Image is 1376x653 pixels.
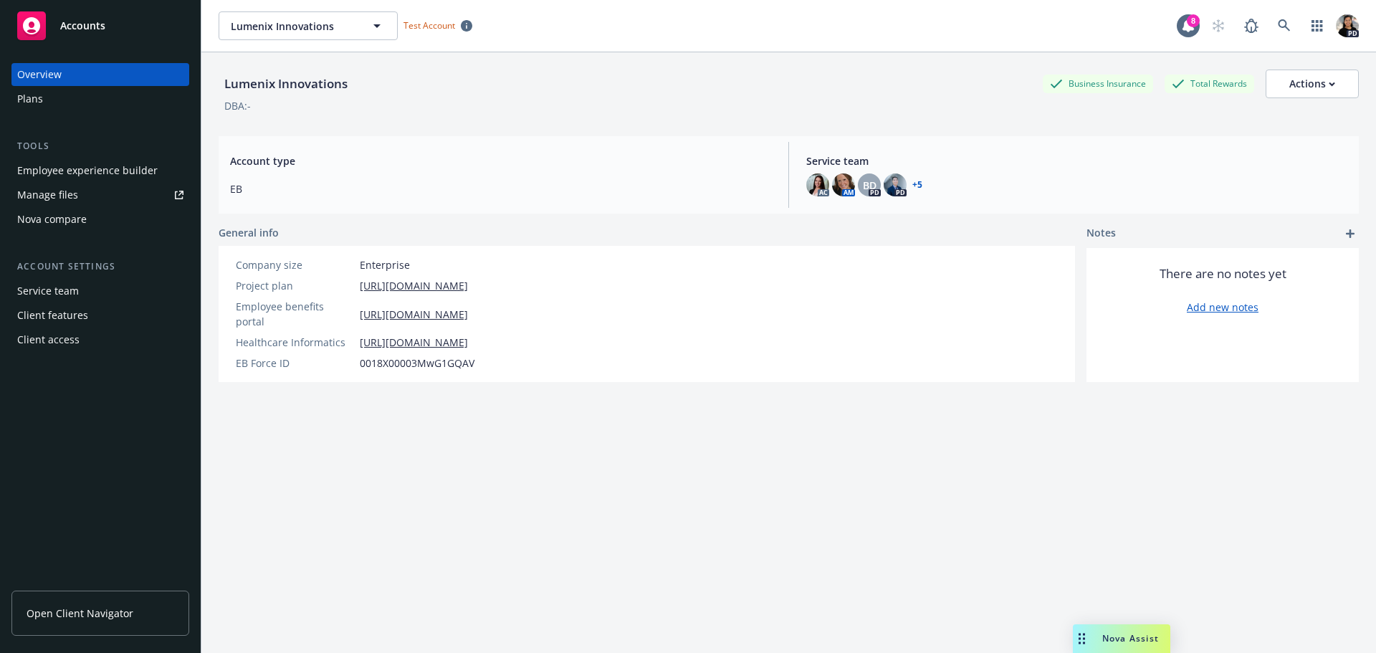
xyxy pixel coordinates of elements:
[1160,265,1286,282] span: There are no notes yet
[1204,11,1233,40] a: Start snowing
[60,20,105,32] span: Accounts
[1342,225,1359,242] a: add
[236,356,354,371] div: EB Force ID
[1187,14,1200,27] div: 8
[11,280,189,302] a: Service team
[11,304,189,327] a: Client features
[1289,70,1335,97] div: Actions
[806,153,1347,168] span: Service team
[1237,11,1266,40] a: Report a Bug
[17,208,87,231] div: Nova compare
[11,159,189,182] a: Employee experience builder
[1043,75,1153,92] div: Business Insurance
[236,257,354,272] div: Company size
[11,6,189,46] a: Accounts
[1270,11,1299,40] a: Search
[231,19,355,34] span: Lumenix Innovations
[403,19,455,32] span: Test Account
[230,153,771,168] span: Account type
[17,304,88,327] div: Client features
[863,178,876,193] span: BD
[832,173,855,196] img: photo
[806,173,829,196] img: photo
[1187,300,1258,315] a: Add new notes
[27,606,133,621] span: Open Client Navigator
[17,280,79,302] div: Service team
[1266,70,1359,98] button: Actions
[1073,624,1091,653] div: Drag to move
[11,259,189,274] div: Account settings
[236,278,354,293] div: Project plan
[17,159,158,182] div: Employee experience builder
[884,173,907,196] img: photo
[360,335,468,350] a: [URL][DOMAIN_NAME]
[11,63,189,86] a: Overview
[360,356,474,371] span: 0018X00003MwG1GQAV
[17,328,80,351] div: Client access
[1086,225,1116,242] span: Notes
[219,75,353,93] div: Lumenix Innovations
[1303,11,1332,40] a: Switch app
[1073,624,1170,653] button: Nova Assist
[224,98,251,113] div: DBA: -
[1102,632,1159,644] span: Nova Assist
[11,87,189,110] a: Plans
[360,307,468,322] a: [URL][DOMAIN_NAME]
[360,257,410,272] span: Enterprise
[17,87,43,110] div: Plans
[11,139,189,153] div: Tools
[236,335,354,350] div: Healthcare Informatics
[11,328,189,351] a: Client access
[398,18,478,33] span: Test Account
[219,225,279,240] span: General info
[219,11,398,40] button: Lumenix Innovations
[360,278,468,293] a: [URL][DOMAIN_NAME]
[912,181,922,189] a: +5
[236,299,354,329] div: Employee benefits portal
[11,208,189,231] a: Nova compare
[17,63,62,86] div: Overview
[230,181,771,196] span: EB
[17,183,78,206] div: Manage files
[11,183,189,206] a: Manage files
[1336,14,1359,37] img: photo
[1165,75,1254,92] div: Total Rewards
